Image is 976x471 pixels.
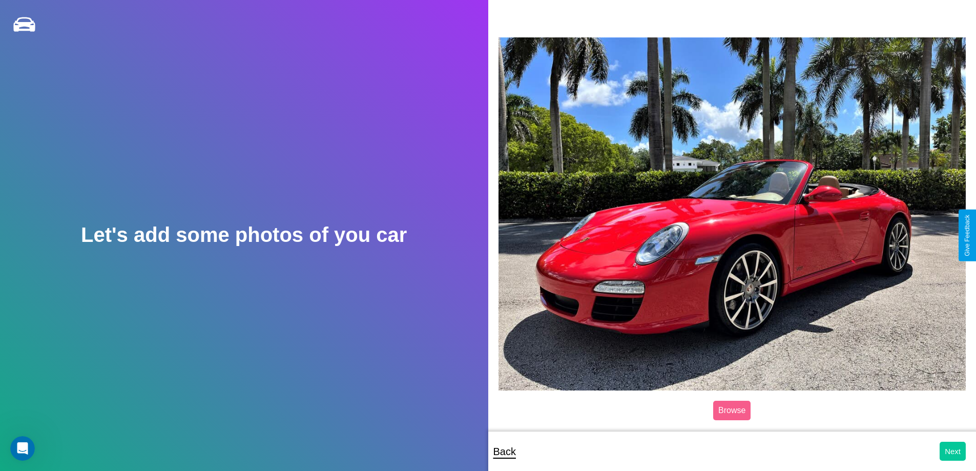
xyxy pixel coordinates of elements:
[81,223,407,247] h2: Let's add some photos of you car
[499,37,966,390] img: posted
[940,442,966,461] button: Next
[713,401,751,420] label: Browse
[493,442,516,461] p: Back
[10,436,35,461] iframe: Intercom live chat
[964,215,971,256] div: Give Feedback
